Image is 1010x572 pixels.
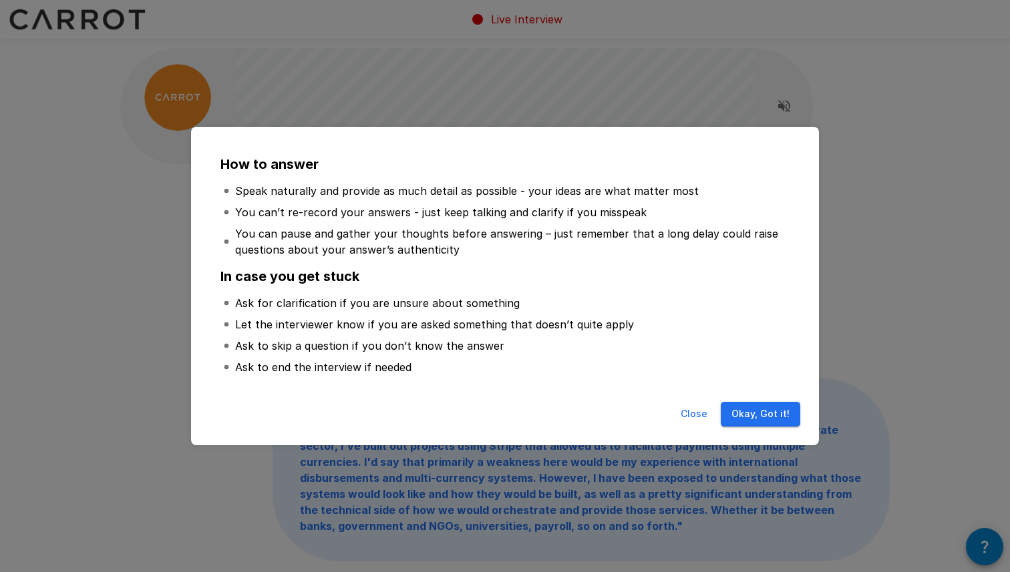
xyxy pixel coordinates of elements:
[721,402,800,426] button: Okay, Got it!
[235,359,411,375] p: Ask to end the interview if needed
[235,226,787,258] p: You can pause and gather your thoughts before answering – just remember that a long delay could r...
[235,183,699,199] p: Speak naturally and provide as much detail as possible - your ideas are what matter most
[220,268,359,284] b: In case you get stuck
[235,204,647,220] p: You can’t re-record your answers - just keep talking and clarify if you misspeak
[235,295,520,311] p: Ask for clarification if you are unsure about something
[673,402,715,426] button: Close
[235,338,504,354] p: Ask to skip a question if you don’t know the answer
[220,156,319,172] b: How to answer
[235,316,634,332] p: Let the interviewer know if you are asked something that doesn’t quite apply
